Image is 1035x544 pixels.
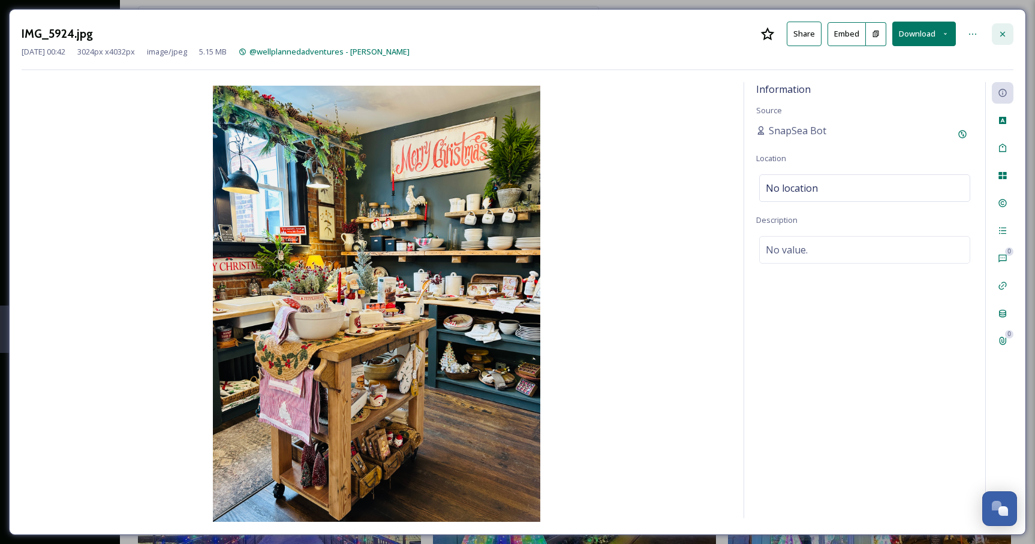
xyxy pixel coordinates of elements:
span: Source [756,105,782,116]
span: @wellplannedadventures - [PERSON_NAME] [249,46,410,57]
div: 0 [1005,330,1013,339]
span: Description [756,214,798,225]
span: 3024 px x 4032 px [77,46,135,58]
button: Share [787,22,822,46]
button: Download [892,22,956,46]
span: [DATE] 00:42 [22,46,65,58]
span: 5.15 MB [199,46,227,58]
h3: IMG_5924.jpg [22,25,93,43]
span: No value. [766,243,808,257]
span: image/jpeg [147,46,187,58]
span: SnapSea Bot [769,123,826,138]
span: Location [756,153,786,164]
button: Embed [828,22,866,46]
span: Information [756,83,811,96]
button: Open Chat [982,491,1017,526]
span: No location [766,181,818,195]
div: 0 [1005,247,1013,256]
img: local-6715-IMG_5924.jpg.jpg [22,86,732,522]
